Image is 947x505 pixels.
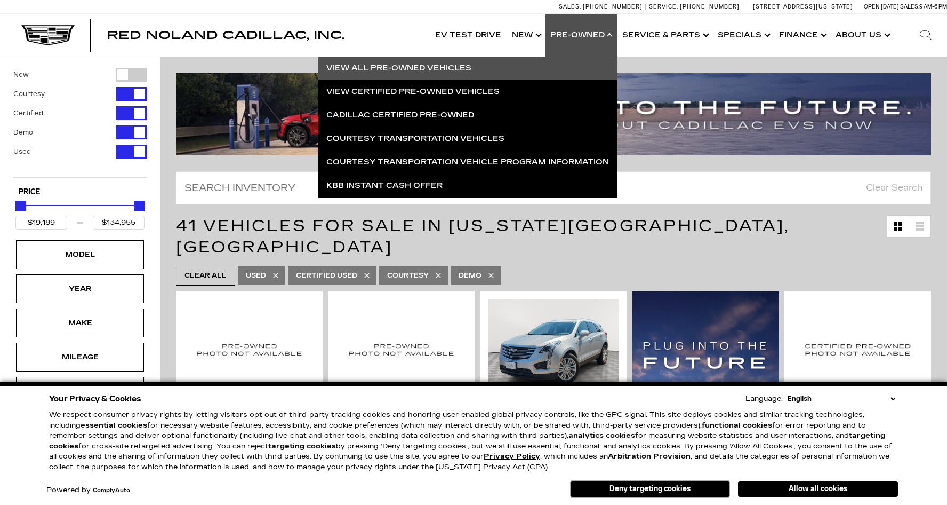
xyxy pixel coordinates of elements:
[49,431,885,451] strong: targeting cookies
[13,127,33,138] label: Demo
[645,4,742,10] a: Service: [PHONE_NUMBER]
[649,3,678,10] span: Service:
[49,391,141,406] span: Your Privacy & Cookies
[184,299,315,400] img: 2020 Cadillac XT4 Premium Luxury
[570,480,730,498] button: Deny targeting cookies
[617,14,712,57] a: Service & Parts
[13,69,29,80] label: New
[774,14,830,57] a: Finance
[13,89,45,99] label: Courtesy
[488,299,619,397] img: 2018 Cadillac XT5 Premium Luxury AWD
[336,299,467,400] img: 2019 Cadillac XT4 AWD Sport
[785,393,898,404] select: Language Select
[81,421,147,430] strong: essential cookies
[507,14,545,57] a: New
[176,216,790,257] span: 41 Vehicles for Sale in [US_STATE][GEOGRAPHIC_DATA], [GEOGRAPHIC_DATA]
[13,108,43,119] label: Certified
[459,269,481,282] span: Demo
[318,174,617,198] a: KBB Instant Cash Offer
[583,3,643,10] span: [PHONE_NUMBER]
[107,30,344,41] a: Red Noland Cadillac, Inc.
[753,3,853,10] a: [STREET_ADDRESS][US_STATE]
[13,68,147,177] div: Filter by Vehicle Type
[387,269,429,282] span: Courtesy
[864,3,899,10] span: Open [DATE]
[16,274,144,303] div: YearYear
[21,25,75,45] img: Cadillac Dark Logo with Cadillac White Text
[13,146,31,157] label: Used
[15,201,26,211] div: Minimum Price
[900,3,919,10] span: Sales:
[16,309,144,337] div: MakeMake
[568,431,635,440] strong: analytics cookies
[16,377,144,406] div: EngineEngine
[712,14,774,57] a: Specials
[134,201,145,211] div: Maximum Price
[318,127,617,151] a: Courtesy Transportation Vehicles
[702,421,772,430] strong: functional cookies
[53,283,107,295] div: Year
[830,14,894,57] a: About Us
[738,481,898,497] button: Allow all cookies
[19,187,141,197] h5: Price
[268,442,336,451] strong: targeting cookies
[680,3,740,10] span: [PHONE_NUMBER]
[53,351,107,363] div: Mileage
[16,343,144,372] div: MileageMileage
[53,249,107,261] div: Model
[745,396,783,403] div: Language:
[93,216,145,230] input: Maximum
[16,240,144,269] div: ModelModel
[318,80,617,104] a: View Certified Pre-Owned Vehicles
[53,317,107,329] div: Make
[176,73,940,155] img: ev-blog-post-banners4
[559,4,645,10] a: Sales: [PHONE_NUMBER]
[15,197,145,230] div: Price
[318,104,617,127] a: Cadillac Certified Pre-Owned
[484,452,540,461] a: Privacy Policy
[919,3,947,10] span: 9 AM-6 PM
[792,299,923,400] img: 2022 Cadillac XT4 Sport
[46,487,130,494] div: Powered by
[430,14,507,57] a: EV Test Drive
[559,3,581,10] span: Sales:
[608,452,691,461] strong: Arbitration Provision
[246,269,266,282] span: Used
[184,269,227,282] span: Clear All
[318,151,617,174] a: Courtesy Transportation Vehicle Program Information
[296,269,357,282] span: Certified Used
[545,14,617,57] a: Pre-Owned
[107,29,344,42] span: Red Noland Cadillac, Inc.
[49,410,898,472] p: We respect consumer privacy rights by letting visitors opt out of third-party tracking cookies an...
[93,487,130,494] a: ComplyAuto
[176,171,931,204] input: Search Inventory
[15,216,67,230] input: Minimum
[318,57,617,80] a: View All Pre-Owned Vehicles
